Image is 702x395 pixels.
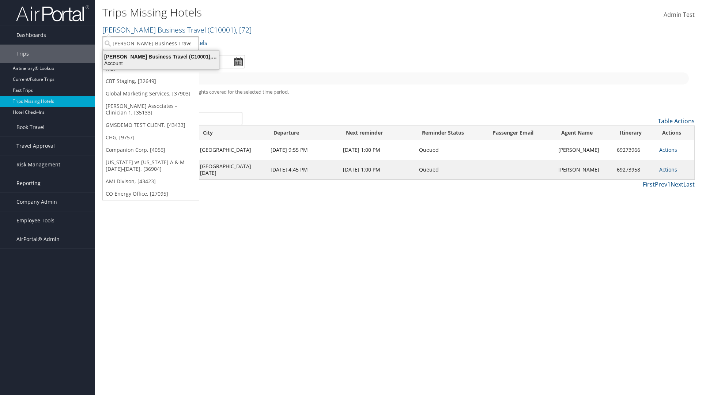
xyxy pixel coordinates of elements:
[16,211,54,230] span: Employee Tools
[16,26,46,44] span: Dashboards
[613,160,656,180] td: 69273958
[613,140,656,160] td: 69273966
[16,230,60,248] span: AirPortal® Admin
[16,45,29,63] span: Trips
[16,193,57,211] span: Company Admin
[339,160,415,180] td: [DATE] 1:00 PM
[102,5,497,20] h1: Trips Missing Hotels
[103,75,199,87] a: CBT Staging, [32649]
[196,160,267,180] td: [GEOGRAPHIC_DATA][DATE]
[16,5,89,22] img: airportal-logo.png
[103,87,199,100] a: Global Marketing Services, [37903]
[103,156,199,175] a: [US_STATE] vs [US_STATE] A & M [DATE]-[DATE], [36904]
[103,131,199,144] a: CHG, [9757]
[486,126,555,140] th: Passenger Email: activate to sort column ascending
[108,89,689,95] h5: * progress bar represents overnights covered for the selected time period.
[267,140,339,160] td: [DATE] 9:55 PM
[103,37,199,50] input: Search Accounts
[555,126,613,140] th: Agent Name
[99,53,223,60] div: [PERSON_NAME] Business Travel (C10001), [72]
[267,160,339,180] td: [DATE] 4:45 PM
[664,11,695,19] span: Admin Test
[555,140,613,160] td: [PERSON_NAME]
[103,175,199,188] a: AMI Divison, [43423]
[415,140,486,160] td: Queued
[208,25,236,35] span: ( C10001 )
[16,155,60,174] span: Risk Management
[102,25,252,35] a: [PERSON_NAME] Business Travel
[339,126,415,140] th: Next reminder
[236,25,252,35] span: , [ 72 ]
[267,126,339,140] th: Departure: activate to sort column ascending
[555,160,613,180] td: [PERSON_NAME]
[659,146,677,153] a: Actions
[415,126,486,140] th: Reminder Status
[683,180,695,188] a: Last
[664,4,695,26] a: Admin Test
[16,118,45,136] span: Book Travel
[99,60,223,67] div: Account
[16,137,55,155] span: Travel Approval
[102,38,497,48] p: Filter:
[103,188,199,200] a: CO Energy Office, [27095]
[415,160,486,180] td: Queued
[655,180,667,188] a: Prev
[103,100,199,119] a: [PERSON_NAME] Associates - Clinician 1, [35133]
[613,126,656,140] th: Itinerary
[643,180,655,188] a: First
[103,144,199,156] a: Companion Corp, [4056]
[667,180,671,188] a: 1
[659,166,677,173] a: Actions
[658,117,695,125] a: Table Actions
[656,126,694,140] th: Actions
[339,140,415,160] td: [DATE] 1:00 PM
[196,140,267,160] td: [GEOGRAPHIC_DATA]
[16,174,41,192] span: Reporting
[196,126,267,140] th: City: activate to sort column ascending
[103,119,199,131] a: GMSDEMO TEST CLIENT, [43433]
[671,180,683,188] a: Next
